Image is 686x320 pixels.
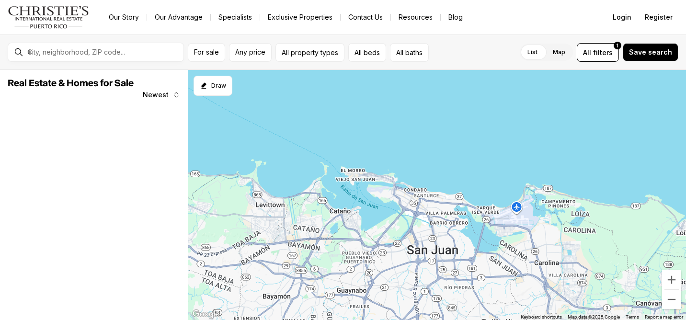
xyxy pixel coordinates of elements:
a: Our Advantage [147,11,210,24]
span: filters [593,47,613,57]
a: Specialists [211,11,260,24]
span: 1 [617,42,618,49]
label: Map [545,44,573,61]
button: Login [607,8,637,27]
label: List [520,44,545,61]
button: Save search [623,43,678,61]
button: All baths [390,43,429,62]
button: All beds [348,43,386,62]
a: Blog [441,11,470,24]
span: Real Estate & Homes for Sale [8,79,134,88]
button: For sale [188,43,225,62]
span: Login [613,13,631,21]
span: Newest [143,91,169,99]
button: Register [639,8,678,27]
button: All property types [275,43,344,62]
button: Zoom in [662,270,681,289]
span: Map data ©2025 Google [568,314,620,320]
button: Newest [137,85,186,104]
img: logo [8,6,90,29]
span: All [583,47,591,57]
a: Terms (opens in new tab) [626,314,639,320]
a: Exclusive Properties [260,11,340,24]
a: Our Story [101,11,147,24]
span: For sale [194,48,219,56]
a: Report a map error [645,314,683,320]
span: Save search [629,48,672,56]
a: Resources [391,11,440,24]
button: Start drawing [194,76,232,96]
button: Allfilters1 [577,43,619,62]
button: Any price [229,43,272,62]
span: Any price [235,48,265,56]
span: Register [645,13,673,21]
button: Contact Us [341,11,390,24]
